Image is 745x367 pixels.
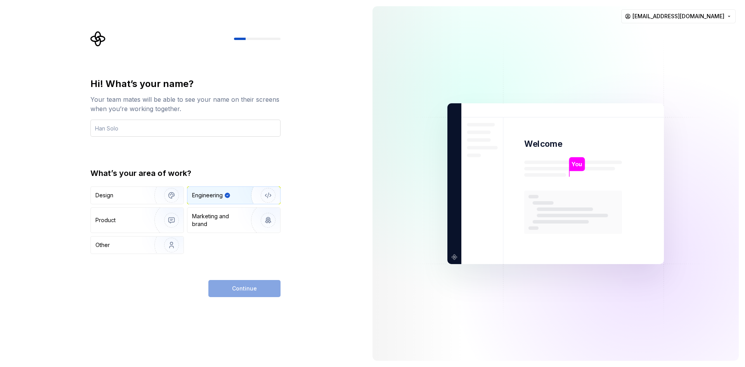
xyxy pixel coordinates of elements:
[95,241,110,249] div: Other
[192,191,223,199] div: Engineering
[192,212,244,228] div: Marketing and brand
[90,31,106,47] svg: Supernova Logo
[95,191,113,199] div: Design
[621,9,736,23] button: [EMAIL_ADDRESS][DOMAIN_NAME]
[90,120,281,137] input: Han Solo
[90,78,281,90] div: Hi! What’s your name?
[95,216,116,224] div: Product
[524,138,562,150] p: Welcome
[572,160,582,168] p: You
[632,12,724,20] span: [EMAIL_ADDRESS][DOMAIN_NAME]
[90,95,281,113] div: Your team mates will be able to see your name on their screens when you’re working together.
[90,168,281,179] div: What’s your area of work?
